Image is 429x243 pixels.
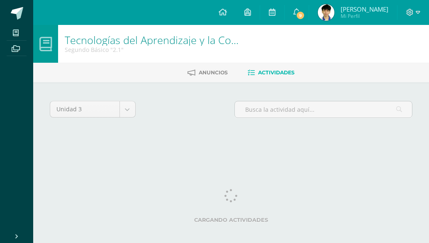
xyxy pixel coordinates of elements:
[318,4,334,21] img: 22e18ff57337398c524561393a5fe649.png
[235,101,412,118] input: Busca la actividad aquí...
[188,66,228,79] a: Anuncios
[341,12,388,20] span: Mi Perfil
[199,69,228,76] span: Anuncios
[65,33,285,47] a: Tecnologías del Aprendizaje y la Comunicación
[295,11,305,20] span: 9
[50,217,412,223] label: Cargando actividades
[341,5,388,13] span: [PERSON_NAME]
[258,69,295,76] span: Actividades
[248,66,295,79] a: Actividades
[65,46,245,54] div: Segundo Básico '2.1'
[50,101,135,117] a: Unidad 3
[65,34,245,46] h1: Tecnologías del Aprendizaje y la Comunicación
[56,101,113,117] span: Unidad 3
